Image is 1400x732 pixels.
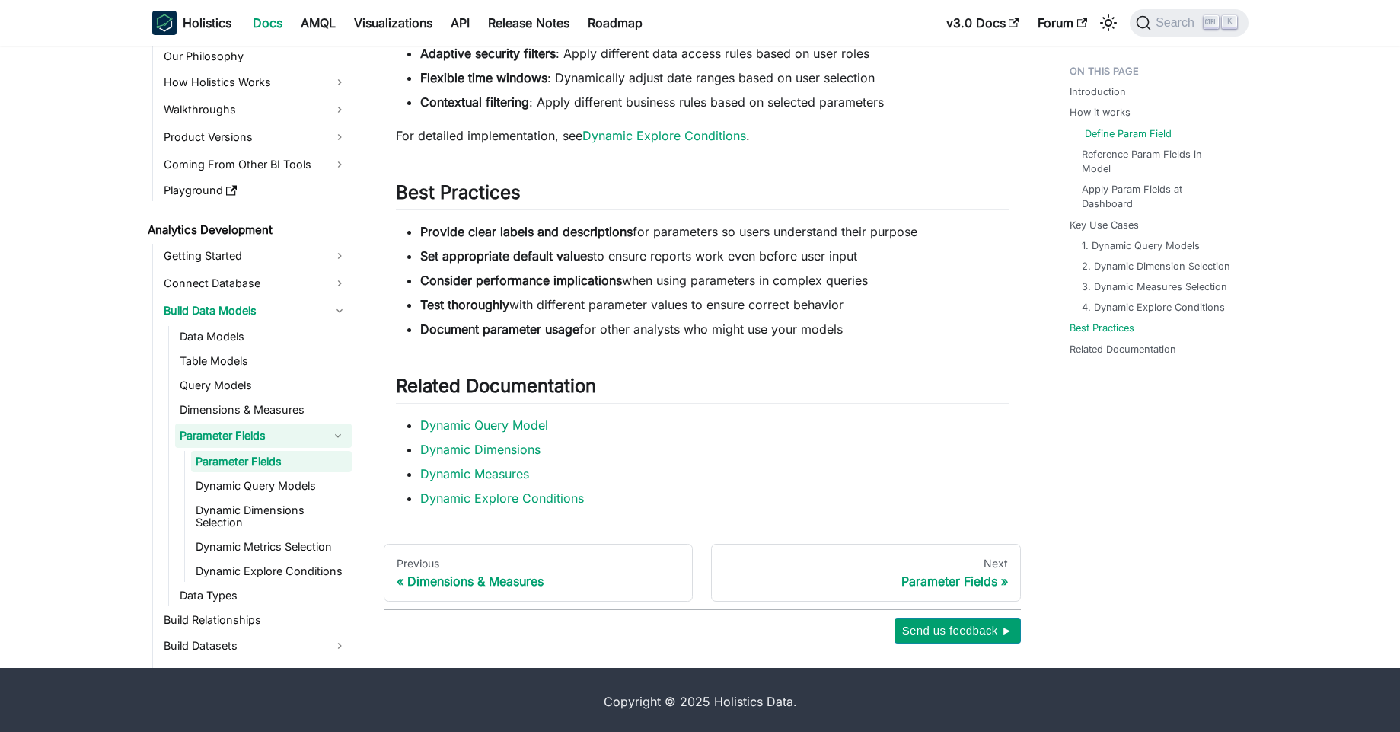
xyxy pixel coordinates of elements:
a: Dynamic Explore Conditions [191,561,352,582]
div: Next [724,557,1008,571]
a: 4. Dynamic Explore Conditions [1082,300,1225,315]
a: Build Relationships [159,609,352,631]
a: API [442,11,479,35]
strong: Contextual filtering [420,94,529,110]
a: Data Types [175,585,352,606]
a: NextParameter Fields [711,544,1021,602]
a: Build Data Models [159,299,352,323]
a: Visualizations [345,11,442,35]
a: 3. Dynamic Measures Selection [1082,280,1227,294]
a: Forum [1028,11,1096,35]
li: to ensure reports work even before user input [420,247,1009,265]
a: HolisticsHolistics [152,11,231,35]
a: Parameter Fields [191,451,352,472]
a: Reference Param Fields in Model [1082,147,1233,176]
span: Search [1151,16,1204,30]
a: Best Practices [1070,321,1134,335]
kbd: K [1222,15,1237,29]
a: Build Metrics [159,661,352,686]
li: : Apply different business rules based on selected parameters [420,93,1009,111]
strong: Adaptive security filters [420,46,556,61]
a: Define Param Field [1085,126,1172,141]
strong: Test thoroughly [420,297,509,312]
div: Dimensions & Measures [397,574,681,589]
a: Dynamic Measures [420,466,529,481]
a: Dynamic Metrics Selection [191,536,352,558]
a: Table Models [175,350,352,372]
a: Dynamic Query Models [191,475,352,497]
strong: Provide clear labels and descriptions [420,224,633,239]
a: Dynamic Explore Conditions [582,128,746,143]
a: Apply Param Fields at Dashboard [1082,182,1233,211]
b: Holistics [183,14,231,32]
nav: Docs pages [384,544,1021,602]
p: For detailed implementation, see . [396,126,1009,145]
a: Parameter Fields [175,424,324,448]
div: Copyright © 2025 Holistics Data. [216,692,1185,711]
a: Introduction [1070,85,1126,99]
a: Query Models [175,375,352,396]
a: Data Models [175,326,352,347]
a: Release Notes [479,11,579,35]
a: Product Versions [159,125,352,149]
a: Roadmap [579,11,652,35]
a: Dynamic Explore Conditions [420,491,584,506]
img: Holistics [152,11,177,35]
a: Related Documentation [1070,342,1176,356]
button: Switch between dark and light mode (currently light mode) [1096,11,1121,35]
button: Send us feedback ► [895,618,1021,644]
a: v3.0 Docs [937,11,1028,35]
a: Playground [159,180,352,201]
div: Previous [397,557,681,571]
a: Analytics Development [143,219,352,241]
a: Getting Started [159,244,352,268]
a: Dimensions & Measures [175,399,352,420]
h2: Related Documentation [396,375,1009,404]
li: : Dynamically adjust date ranges based on user selection [420,69,1009,87]
a: Key Use Cases [1070,218,1139,232]
li: for other analysts who might use your models [420,320,1009,338]
a: 1. Dynamic Query Models [1082,238,1200,253]
a: Dynamic Query Model [420,417,548,433]
button: Collapse sidebar category 'Parameter Fields' [324,424,352,448]
a: Our Philosophy [159,46,352,67]
strong: Consider performance implications [420,273,622,288]
a: Coming From Other BI Tools [159,152,352,177]
a: PreviousDimensions & Measures [384,544,694,602]
li: : Apply different data access rules based on user roles [420,44,1009,62]
h2: Best Practices [396,181,1009,210]
li: when using parameters in complex queries [420,271,1009,289]
a: How it works [1070,105,1131,120]
a: Dynamic Dimensions Selection [191,500,352,533]
a: Walkthroughs [159,97,352,122]
a: Docs [244,11,292,35]
li: for parameters so users understand their purpose [420,222,1009,241]
a: Build Datasets [159,634,352,658]
strong: Document parameter usage [420,321,579,337]
a: Connect Database [159,271,352,296]
a: 2. Dynamic Dimension Selection [1082,259,1230,273]
strong: Flexible time windows [420,70,547,85]
span: Send us feedback ► [902,621,1013,641]
a: How Holistics Works [159,70,352,94]
strong: Set appropriate default values [420,248,593,264]
div: Parameter Fields [724,574,1008,589]
li: with different parameter values to ensure correct behavior [420,296,1009,314]
a: AMQL [292,11,345,35]
button: Search (Ctrl+K) [1130,9,1248,37]
a: Dynamic Dimensions [420,442,541,457]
